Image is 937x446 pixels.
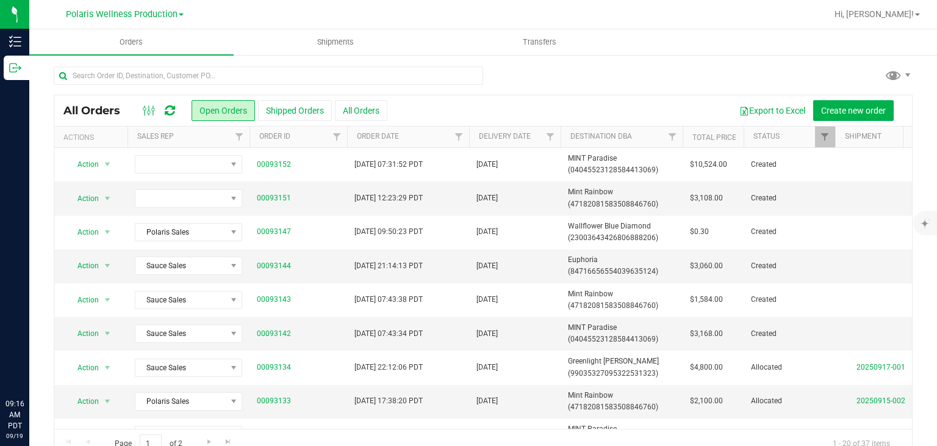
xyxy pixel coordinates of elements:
[135,325,226,342] span: Sauce Sales
[753,132,780,141] a: Status
[192,100,255,121] button: Open Orders
[66,291,99,309] span: Action
[100,426,115,444] span: select
[354,395,423,407] span: [DATE] 17:38:20 PDT
[257,260,291,272] a: 00093144
[449,126,469,147] a: Filter
[335,100,387,121] button: All Orders
[751,395,828,407] span: Allocated
[568,186,675,210] span: Mint Rainbow (47182081583508846760)
[357,132,399,141] a: Order Date
[301,37,370,48] span: Shipments
[229,126,250,147] a: Filter
[66,426,99,444] span: Action
[66,257,99,274] span: Action
[100,291,115,309] span: select
[135,393,226,410] span: Polaris Sales
[568,221,675,244] span: Wallflower Blue Diamond (23003643426806888206)
[751,294,828,305] span: Created
[100,156,115,173] span: select
[100,190,115,207] span: select
[476,226,498,238] span: [DATE]
[751,260,828,272] span: Created
[100,325,115,342] span: select
[100,393,115,410] span: select
[257,362,291,373] a: 00093134
[540,126,561,147] a: Filter
[137,132,174,141] a: Sales Rep
[100,224,115,241] span: select
[690,159,727,170] span: $10,524.00
[66,224,99,241] span: Action
[257,226,291,238] a: 00093147
[135,224,226,241] span: Polaris Sales
[568,390,675,413] span: Mint Rainbow (47182081583508846760)
[354,260,423,272] span: [DATE] 21:14:13 PDT
[690,260,723,272] span: $3,060.00
[690,226,709,238] span: $0.30
[258,100,332,121] button: Shipped Orders
[476,328,498,340] span: [DATE]
[835,9,914,19] span: Hi, [PERSON_NAME]!
[568,254,675,277] span: Euphoria (84716656554039635124)
[690,294,723,305] span: $1,584.00
[751,328,828,340] span: Created
[845,132,881,141] a: Shipment
[731,100,813,121] button: Export to Excel
[354,294,423,305] span: [DATE] 07:43:38 PDT
[815,126,835,147] a: Filter
[692,133,736,142] a: Total Price
[751,226,828,238] span: Created
[257,395,291,407] a: 00093133
[54,67,483,85] input: Search Order ID, Destination, Customer PO...
[690,192,723,204] span: $3,108.00
[568,356,675,379] span: Greenlight [PERSON_NAME] (99035327095322531323)
[662,126,683,147] a: Filter
[751,362,828,373] span: Allocated
[476,395,498,407] span: [DATE]
[36,346,51,361] iframe: Resource center unread badge
[66,190,99,207] span: Action
[135,257,226,274] span: Sauce Sales
[479,132,531,141] a: Delivery Date
[257,159,291,170] a: 00093152
[506,37,573,48] span: Transfers
[690,362,723,373] span: $4,800.00
[5,431,24,441] p: 09/19
[234,29,438,55] a: Shipments
[476,159,498,170] span: [DATE]
[751,159,828,170] span: Created
[568,153,675,176] span: MINT Paradise (04045523128584413069)
[259,132,290,141] a: Order ID
[568,322,675,345] span: MINT Paradise (04045523128584413069)
[354,159,423,170] span: [DATE] 07:31:52 PDT
[103,37,159,48] span: Orders
[690,395,723,407] span: $2,100.00
[257,294,291,305] a: 00093143
[135,291,226,309] span: Sauce Sales
[354,328,423,340] span: [DATE] 07:43:34 PDT
[354,362,423,373] span: [DATE] 22:12:06 PDT
[438,29,642,55] a: Transfers
[856,397,905,405] a: 20250915-002
[66,156,99,173] span: Action
[5,398,24,431] p: 09:16 AM PDT
[100,257,115,274] span: select
[257,328,291,340] a: 00093142
[135,359,226,376] span: Sauce Sales
[568,288,675,312] span: Mint Rainbow (47182081583508846760)
[9,62,21,74] inline-svg: Outbound
[135,426,226,444] span: Polaris Sales
[100,359,115,376] span: select
[66,9,178,20] span: Polaris Wellness Production
[63,104,132,117] span: All Orders
[476,260,498,272] span: [DATE]
[9,35,21,48] inline-svg: Inventory
[354,192,423,204] span: [DATE] 12:23:29 PDT
[476,294,498,305] span: [DATE]
[354,226,423,238] span: [DATE] 09:50:23 PDT
[29,29,234,55] a: Orders
[327,126,347,147] a: Filter
[690,328,723,340] span: $3,168.00
[476,362,498,373] span: [DATE]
